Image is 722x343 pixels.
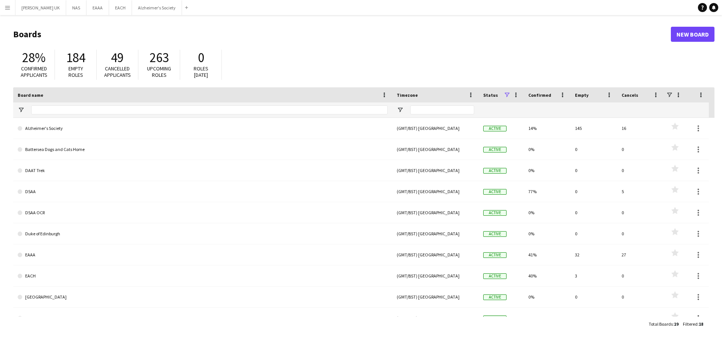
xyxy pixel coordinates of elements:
div: 3 [570,265,617,286]
div: 0 [570,287,617,307]
span: Active [483,147,507,152]
span: 263 [150,49,169,66]
span: Active [483,231,507,237]
span: Board name [18,92,43,98]
span: Active [483,294,507,300]
span: Confirmed applicants [21,65,47,78]
div: (GMT/BST) [GEOGRAPHIC_DATA] [392,308,479,328]
span: Active [483,126,507,131]
a: DAAT Trek [18,160,388,181]
span: 28% [22,49,46,66]
span: Confirmed [528,92,551,98]
span: 49 [111,49,124,66]
div: 0% [524,160,570,181]
span: Cancelled applicants [104,65,131,78]
div: 0% [524,287,570,307]
span: Empty [575,92,589,98]
div: 77% [524,181,570,202]
div: 0 [617,139,664,160]
div: 0% [524,139,570,160]
span: 184 [66,49,85,66]
div: (GMT/BST) [GEOGRAPHIC_DATA] [392,244,479,265]
div: 0% [524,223,570,244]
div: 145 [570,118,617,139]
div: 5 [617,181,664,202]
div: 0 [617,223,664,244]
div: (GMT/BST) [GEOGRAPHIC_DATA] [392,139,479,160]
div: 16 [617,118,664,139]
a: DSAA [18,181,388,202]
span: Status [483,92,498,98]
span: Empty roles [68,65,83,78]
span: Upcoming roles [147,65,171,78]
span: 18 [699,321,703,327]
div: 40% [524,265,570,286]
div: (GMT/BST) [GEOGRAPHIC_DATA] [392,265,479,286]
div: (GMT/BST) [GEOGRAPHIC_DATA] [392,223,479,244]
div: 0 [617,287,664,307]
a: EAAA [18,244,388,265]
div: 0 [617,160,664,181]
input: Board name Filter Input [31,105,388,114]
div: 14% [524,118,570,139]
span: Total Boards [649,321,673,327]
a: EACH [18,265,388,287]
div: 32 [570,244,617,265]
div: (GMT/BST) [GEOGRAPHIC_DATA] [392,202,479,223]
div: (GMT/BST) [GEOGRAPHIC_DATA] [392,118,479,139]
span: Active [483,316,507,321]
div: 0 [570,181,617,202]
a: New Board [671,27,714,42]
div: : [683,317,703,331]
div: 0 [570,139,617,160]
button: Open Filter Menu [397,107,403,113]
button: Alzheimer's Society [132,0,182,15]
div: 0 [570,160,617,181]
a: Duke of Edinburgh [18,223,388,244]
span: Active [483,273,507,279]
button: EAAA [86,0,109,15]
span: Timezone [397,92,418,98]
div: 41% [524,244,570,265]
span: Active [483,252,507,258]
div: 0% [524,202,570,223]
h1: Boards [13,29,671,40]
span: Roles [DATE] [194,65,208,78]
div: 0 [617,265,664,286]
div: (GMT/BST) [GEOGRAPHIC_DATA] [392,181,479,202]
div: 0 [570,202,617,223]
a: NAS [18,308,388,329]
button: [PERSON_NAME] UK [15,0,66,15]
div: 0 [617,308,664,328]
span: 0 [198,49,204,66]
div: (GMT/BST) [GEOGRAPHIC_DATA] [392,160,479,181]
div: : [649,317,678,331]
a: [GEOGRAPHIC_DATA] [18,287,388,308]
button: NAS [66,0,86,15]
span: 19 [674,321,678,327]
div: 0 [570,308,617,328]
div: 0 [617,202,664,223]
div: 27 [617,244,664,265]
div: 0 [570,223,617,244]
span: Cancels [622,92,638,98]
span: Filtered [683,321,698,327]
a: Alzheimer's Society [18,118,388,139]
button: Open Filter Menu [18,107,24,113]
div: 0% [524,308,570,328]
a: DSAA OCR [18,202,388,223]
div: (GMT/BST) [GEOGRAPHIC_DATA] [392,287,479,307]
button: EACH [109,0,132,15]
input: Timezone Filter Input [410,105,474,114]
span: Active [483,189,507,195]
a: Battersea Dogs and Cats Home [18,139,388,160]
span: Active [483,210,507,216]
span: Active [483,168,507,174]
